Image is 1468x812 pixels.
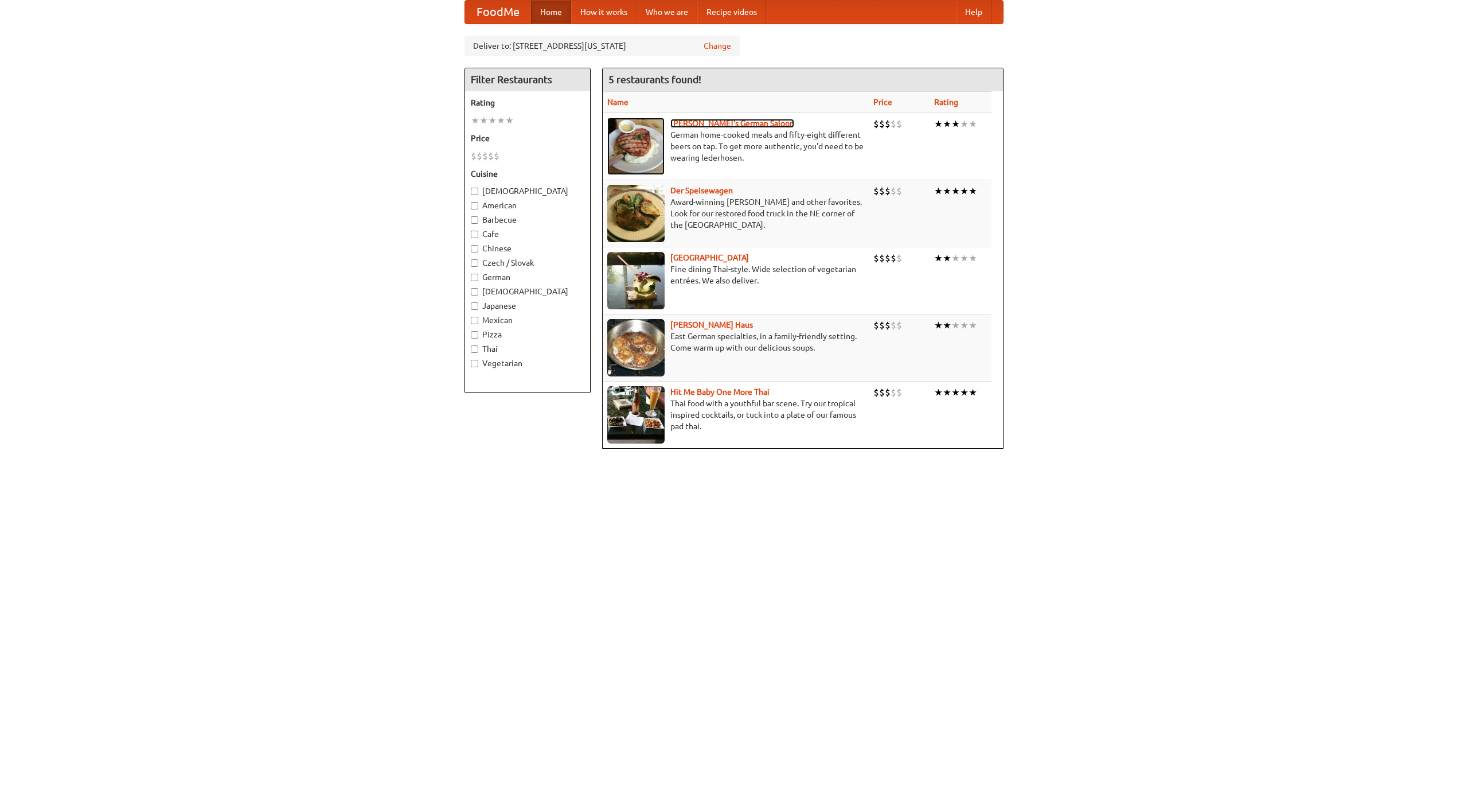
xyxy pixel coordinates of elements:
a: Hit Me Baby One More Thai [670,387,770,397]
p: East German specialties, in a family-friendly setting. Come warm up with our delicious soups. [607,331,864,353]
a: [PERSON_NAME]'s German Saloon [670,119,794,128]
li: ★ [934,319,943,332]
li: $ [896,252,902,265]
li: ★ [951,386,960,399]
li: $ [879,319,885,332]
li: ★ [497,114,505,127]
p: Award-winning [PERSON_NAME] and other favorites. Look for our restored food truck in the NE corne... [607,196,864,231]
li: ★ [943,386,951,399]
p: Fine dining Thai-style. Wide selection of vegetarian entrées. We also deliver. [607,263,864,286]
a: Home [531,1,571,24]
input: German [471,274,478,281]
li: $ [482,150,488,162]
label: American [471,200,584,211]
input: Czech / Slovak [471,259,478,267]
li: $ [488,150,494,162]
a: Der Speisewagen [670,186,733,195]
a: Help [956,1,991,24]
img: babythai.jpg [607,386,665,444]
label: Mexican [471,314,584,326]
li: ★ [960,252,969,265]
p: German home-cooked meals and fifty-eight different beers on tap. To get more authentic, you'd nee... [607,129,864,164]
h4: Filter Restaurants [465,68,590,91]
li: $ [879,252,885,265]
a: Change [704,40,731,52]
a: Rating [934,98,958,107]
li: ★ [960,386,969,399]
ng-pluralize: 5 restaurants found! [608,74,701,85]
li: ★ [488,114,497,127]
li: ★ [943,252,951,265]
li: $ [891,319,896,332]
input: [DEMOGRAPHIC_DATA] [471,188,478,195]
input: Vegetarian [471,360,478,367]
input: Cafe [471,231,478,238]
li: $ [896,319,902,332]
li: $ [885,118,891,130]
div: Deliver to: [STREET_ADDRESS][US_STATE] [464,36,740,56]
a: Name [607,98,628,107]
li: ★ [943,118,951,130]
label: Thai [471,343,584,355]
a: [GEOGRAPHIC_DATA] [670,253,749,262]
li: $ [885,252,891,265]
input: Pizza [471,331,478,339]
a: [PERSON_NAME] Haus [670,320,753,329]
li: $ [896,386,902,399]
li: $ [477,150,482,162]
label: Czech / Slovak [471,257,584,269]
a: FoodMe [465,1,531,24]
li: $ [891,386,896,399]
input: Japanese [471,302,478,310]
li: ★ [934,386,943,399]
li: $ [873,118,879,130]
li: $ [879,185,885,197]
h5: Rating [471,97,584,108]
li: ★ [479,114,488,127]
li: $ [873,185,879,197]
h5: Cuisine [471,168,584,180]
li: ★ [969,118,977,130]
label: Vegetarian [471,358,584,369]
li: $ [879,386,885,399]
a: Price [873,98,892,107]
li: ★ [951,118,960,130]
li: ★ [969,319,977,332]
h5: Price [471,133,584,144]
li: $ [494,150,499,162]
li: $ [896,118,902,130]
img: speisewagen.jpg [607,185,665,242]
input: [DEMOGRAPHIC_DATA] [471,288,478,296]
li: $ [873,319,879,332]
input: Thai [471,345,478,353]
label: [DEMOGRAPHIC_DATA] [471,185,584,197]
label: Cafe [471,228,584,240]
li: ★ [969,252,977,265]
label: Pizza [471,329,584,340]
label: [DEMOGRAPHIC_DATA] [471,286,584,297]
li: ★ [960,319,969,332]
li: ★ [934,252,943,265]
input: Barbecue [471,216,478,224]
img: kohlhaus.jpg [607,319,665,376]
li: $ [885,386,891,399]
li: ★ [505,114,514,127]
li: ★ [934,118,943,130]
li: ★ [934,185,943,197]
li: $ [891,118,896,130]
li: ★ [951,185,960,197]
li: ★ [960,118,969,130]
li: $ [896,185,902,197]
label: Japanese [471,300,584,312]
img: esthers.jpg [607,118,665,175]
li: ★ [969,185,977,197]
a: Recipe videos [697,1,766,24]
li: ★ [943,319,951,332]
li: $ [471,150,477,162]
p: Thai food with a youthful bar scene. Try our tropical inspired cocktails, or tuck into a plate of... [607,398,864,432]
label: Barbecue [471,214,584,226]
li: $ [879,118,885,130]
